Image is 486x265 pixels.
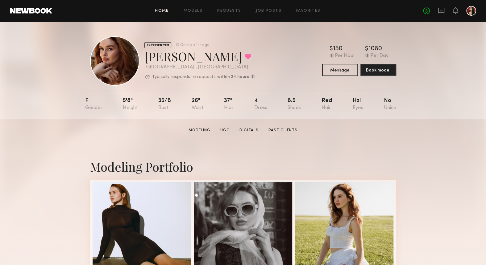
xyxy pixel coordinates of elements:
div: 26" [192,98,203,111]
p: Typically responds to requests [152,75,216,79]
div: Per Day [371,53,388,59]
a: UGC [218,128,232,133]
a: Home [155,9,169,13]
div: Per Hour [335,53,355,59]
div: No [384,98,396,111]
div: 5'8" [123,98,138,111]
a: Requests [217,9,241,13]
div: $ [330,46,333,52]
a: Modeling [186,128,213,133]
div: 8.5 [288,98,301,111]
a: Favorites [296,9,321,13]
div: $ [365,46,368,52]
button: Message [322,64,358,76]
a: Past Clients [266,128,300,133]
div: 150 [333,46,343,52]
div: Red [322,98,332,111]
a: Models [184,9,202,13]
div: Modeling Portfolio [90,158,396,175]
button: Book model [360,64,396,76]
div: [GEOGRAPHIC_DATA] , [GEOGRAPHIC_DATA] [144,65,255,70]
a: Digitals [237,128,261,133]
a: Job Posts [256,9,281,13]
div: 1080 [368,46,382,52]
div: [PERSON_NAME] [144,48,255,64]
div: 35/b [158,98,171,111]
b: within 24 hours [217,75,249,79]
div: EXPERIENCED [144,42,171,48]
div: F [85,98,102,111]
div: Hzl [353,98,363,111]
div: 4 [254,98,267,111]
div: 37" [224,98,234,111]
div: Online < 1hr ago [180,43,209,47]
